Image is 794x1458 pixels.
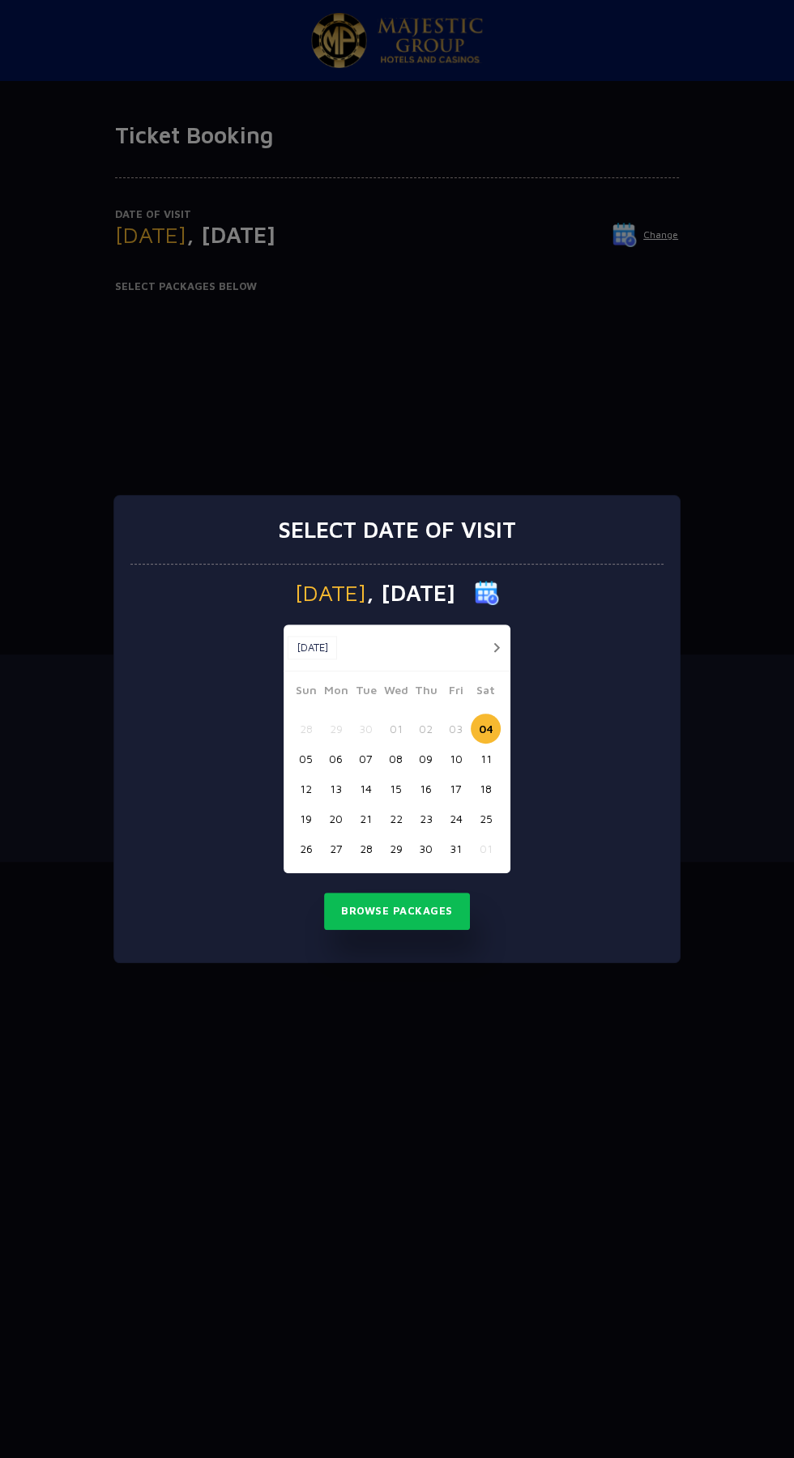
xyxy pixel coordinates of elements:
button: 30 [411,833,441,863]
button: 24 [441,804,471,833]
button: 23 [411,804,441,833]
button: 16 [411,774,441,804]
button: 01 [381,714,411,744]
span: Wed [381,681,411,704]
h3: Select date of visit [278,516,516,544]
span: Fri [441,681,471,704]
button: Browse Packages [324,893,470,930]
span: Sun [291,681,321,704]
button: 29 [321,714,351,744]
span: Sat [471,681,501,704]
button: 08 [381,744,411,774]
button: 03 [441,714,471,744]
button: 15 [381,774,411,804]
button: 25 [471,804,501,833]
button: 20 [321,804,351,833]
button: 04 [471,714,501,744]
span: Thu [411,681,441,704]
span: [DATE] [295,582,366,604]
button: 14 [351,774,381,804]
button: 09 [411,744,441,774]
button: 01 [471,833,501,863]
button: 27 [321,833,351,863]
button: 22 [381,804,411,833]
img: calender icon [475,581,499,605]
button: 17 [441,774,471,804]
button: 29 [381,833,411,863]
span: , [DATE] [366,582,455,604]
span: Mon [321,681,351,704]
button: 28 [291,714,321,744]
button: [DATE] [288,636,337,660]
button: 05 [291,744,321,774]
button: 07 [351,744,381,774]
button: 10 [441,744,471,774]
button: 12 [291,774,321,804]
button: 11 [471,744,501,774]
button: 18 [471,774,501,804]
button: 13 [321,774,351,804]
button: 06 [321,744,351,774]
button: 26 [291,833,321,863]
button: 21 [351,804,381,833]
button: 31 [441,833,471,863]
button: 19 [291,804,321,833]
button: 30 [351,714,381,744]
button: 28 [351,833,381,863]
span: Tue [351,681,381,704]
button: 02 [411,714,441,744]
